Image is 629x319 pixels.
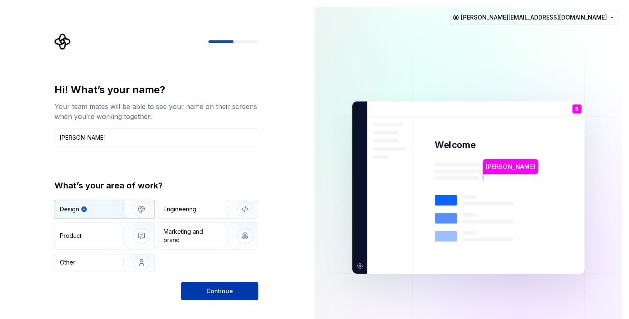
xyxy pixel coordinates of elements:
[181,282,258,300] button: Continue
[54,101,258,121] div: Your team mates will be able to see your name on their screens when you’re working together.
[60,205,79,213] div: Design
[60,232,82,240] div: Product
[54,128,258,146] input: Han Solo
[575,107,578,111] p: B
[163,228,220,244] div: Marketing and brand
[54,83,258,96] div: Hi! What’s your name?
[163,205,196,213] div: Engineering
[206,287,233,295] span: Continue
[435,139,475,151] p: Welcome
[449,10,619,25] button: [PERSON_NAME][EMAIL_ADDRESS][DOMAIN_NAME]
[54,33,71,50] svg: Supernova Logo
[60,258,75,267] div: Other
[485,162,535,171] p: [PERSON_NAME]
[461,13,607,22] span: [PERSON_NAME][EMAIL_ADDRESS][DOMAIN_NAME]
[54,180,258,191] div: What’s your area of work?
